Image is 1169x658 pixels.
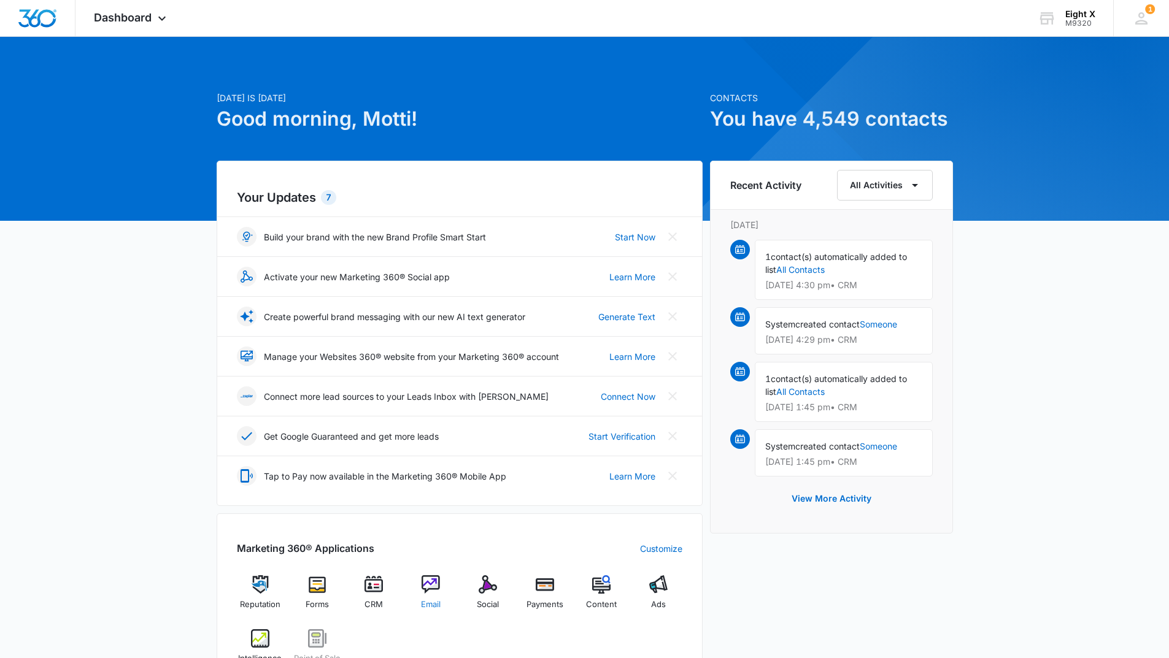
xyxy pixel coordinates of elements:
[306,599,329,611] span: Forms
[710,104,953,134] h1: You have 4,549 contacts
[730,178,801,193] h6: Recent Activity
[776,386,825,397] a: All Contacts
[651,599,666,611] span: Ads
[765,335,922,344] p: [DATE] 4:29 pm • CRM
[293,575,341,619] a: Forms
[663,466,682,486] button: Close
[527,599,563,611] span: Payments
[765,281,922,289] p: [DATE] 4:30 pm • CRM
[1065,9,1095,19] div: account name
[217,91,703,104] p: [DATE] is [DATE]
[765,319,795,329] span: System
[710,91,953,104] p: Contacts
[264,270,450,283] p: Activate your new Marketing 360® Social app
[663,426,682,446] button: Close
[321,190,336,205] div: 7
[765,251,907,275] span: contact(s) automatically added to list
[615,231,655,243] a: Start Now
[598,310,655,323] a: Generate Text
[765,403,922,411] p: [DATE] 1:45 pm • CRM
[609,270,655,283] a: Learn More
[795,319,860,329] span: created contact
[264,390,549,403] p: Connect more lead sources to your Leads Inbox with [PERSON_NAME]
[94,11,152,24] span: Dashboard
[765,373,771,384] span: 1
[237,188,682,207] h2: Your Updates
[635,575,682,619] a: Ads
[477,599,499,611] span: Social
[521,575,568,619] a: Payments
[730,218,933,231] p: [DATE]
[1145,4,1155,14] span: 1
[663,267,682,286] button: Close
[765,457,922,466] p: [DATE] 1:45 pm • CRM
[765,373,907,397] span: contact(s) automatically added to list
[860,319,897,329] a: Someone
[365,599,383,611] span: CRM
[860,441,897,451] a: Someone
[1065,19,1095,28] div: account id
[663,346,682,366] button: Close
[1145,4,1155,14] div: notifications count
[237,541,374,556] h2: Marketing 360® Applications
[765,251,771,262] span: 1
[264,470,506,483] p: Tap to Pay now available in the Marketing 360® Mobile App
[578,575,625,619] a: Content
[601,390,655,403] a: Connect Now
[837,170,933,201] button: All Activities
[779,484,884,513] button: View More Activity
[240,599,280,611] span: Reputation
[264,310,525,323] p: Create powerful brand messaging with our new AI text generator
[264,430,439,443] p: Get Google Guaranteed and get more leads
[264,231,486,243] p: Build your brand with the new Brand Profile Smart Start
[663,386,682,406] button: Close
[586,599,617,611] span: Content
[663,307,682,326] button: Close
[588,430,655,443] a: Start Verification
[640,542,682,555] a: Customize
[795,441,860,451] span: created contact
[609,470,655,483] a: Learn More
[350,575,398,619] a: CRM
[609,350,655,363] a: Learn More
[776,264,825,275] a: All Contacts
[421,599,441,611] span: Email
[663,227,682,247] button: Close
[465,575,512,619] a: Social
[765,441,795,451] span: System
[217,104,703,134] h1: Good morning, Motti!
[237,575,284,619] a: Reputation
[407,575,455,619] a: Email
[264,350,559,363] p: Manage your Websites 360® website from your Marketing 360® account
